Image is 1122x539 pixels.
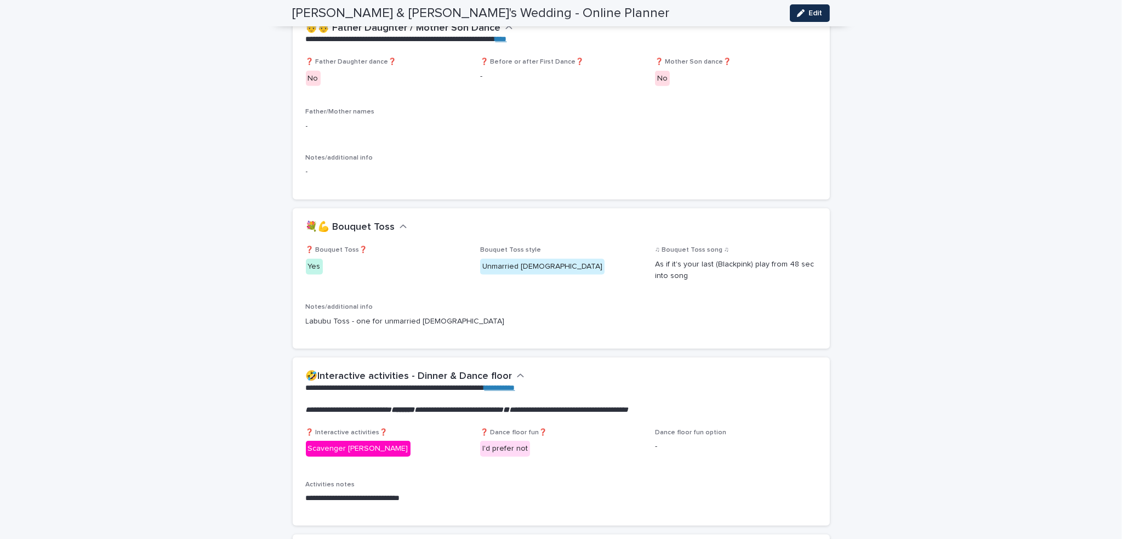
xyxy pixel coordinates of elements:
h2: 👴👵 Father Daughter / Mother Son Dance [306,22,501,35]
p: - [306,121,468,132]
span: Bouquet Toss style [480,247,541,253]
button: 👴👵 Father Daughter / Mother Son Dance [306,22,513,35]
span: Edit [809,9,823,17]
span: ❓ Mother Son dance❓ [655,59,731,65]
div: Scavenger [PERSON_NAME] [306,441,411,457]
span: Activities notes [306,481,355,488]
p: - [480,71,642,82]
div: No [306,71,321,87]
h2: [PERSON_NAME] & [PERSON_NAME]'s Wedding - Online Planner [293,5,670,21]
span: Father/Mother names [306,109,375,115]
span: Dance floor fun option [655,429,726,436]
div: No [655,71,670,87]
span: ❓ Father Daughter dance❓ [306,59,397,65]
p: As if it's your last (Blackpink) play from 48 sec into song [655,259,817,282]
span: ♫ Bouquet Toss song ♫ [655,247,729,253]
div: Yes [306,259,323,275]
div: I'd prefer not [480,441,530,457]
span: ❓ Interactive activities❓ [306,429,388,436]
p: - [306,166,817,178]
h2: 🤣Interactive activities - Dinner & Dance floor [306,371,512,383]
span: ❓ Before or after First Dance❓ [480,59,584,65]
p: - [655,441,817,452]
span: Notes/additional info [306,155,373,161]
button: 🤣Interactive activities - Dinner & Dance floor [306,371,525,383]
p: Labubu Toss - one for unmarried [DEMOGRAPHIC_DATA] [306,316,817,327]
span: ❓ Dance floor fun❓ [480,429,547,436]
button: Edit [790,4,830,22]
span: ❓ Bouquet Toss❓ [306,247,368,253]
h2: 💐💪 Bouquet Toss [306,222,395,234]
div: Unmarried [DEMOGRAPHIC_DATA] [480,259,605,275]
span: Notes/additional info [306,304,373,310]
button: 💐💪 Bouquet Toss [306,222,407,234]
